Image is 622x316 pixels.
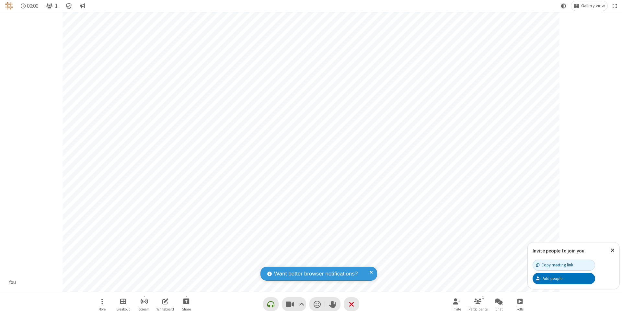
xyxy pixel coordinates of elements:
span: Breakout [116,307,130,311]
span: Chat [495,307,503,311]
button: Open shared whiteboard [155,295,175,313]
button: Connect your audio [263,297,279,311]
button: Open chat [489,295,509,313]
button: Manage Breakout Rooms [113,295,133,313]
span: More [98,307,106,311]
button: Open participant list [468,295,488,313]
button: Raise hand [325,297,340,311]
button: Open participant list [43,1,60,11]
button: Add people [533,273,595,284]
span: Stream [139,307,150,311]
label: Invite people to join you [533,248,584,254]
div: Meeting details Encryption enabled [63,1,75,11]
div: Copy meeting link [536,262,573,268]
button: Send a reaction [309,297,325,311]
span: Share [182,307,191,311]
span: 1 [55,3,58,9]
button: Start sharing [177,295,196,313]
span: Whiteboard [156,307,174,311]
span: 00:00 [27,3,38,9]
span: Participants [468,307,488,311]
span: Invite [453,307,461,311]
button: Open poll [510,295,530,313]
span: Want better browser notifications? [274,270,358,278]
button: Close popover [606,242,619,258]
button: Invite participants (⌘+Shift+I) [447,295,466,313]
button: Open menu [92,295,112,313]
img: QA Selenium DO NOT DELETE OR CHANGE [5,2,13,10]
button: Using system theme [559,1,569,11]
span: Gallery view [581,3,605,8]
button: Fullscreen [610,1,620,11]
span: Polls [516,307,524,311]
div: Timer [18,1,41,11]
button: Start streaming [134,295,154,313]
button: End or leave meeting [344,297,359,311]
button: Conversation [77,1,88,11]
button: Change layout [571,1,607,11]
button: Copy meeting link [533,260,595,271]
button: Video setting [297,297,306,311]
div: 1 [480,295,486,300]
div: You [6,279,18,286]
button: Stop video (⌘+Shift+V) [282,297,306,311]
